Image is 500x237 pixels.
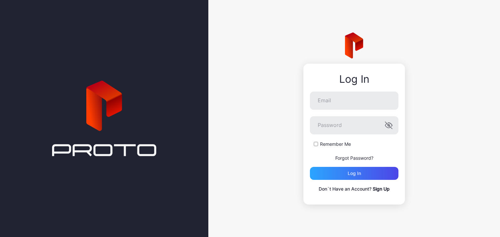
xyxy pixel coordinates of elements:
[348,171,361,176] div: Log in
[373,186,390,192] a: Sign Up
[385,121,393,129] button: Password
[310,185,398,193] p: Don`t Have an Account?
[320,141,351,147] label: Remember Me
[310,116,398,134] input: Password
[310,92,398,110] input: Email
[310,167,398,180] button: Log in
[310,73,398,85] div: Log In
[335,155,373,161] a: Forgot Password?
